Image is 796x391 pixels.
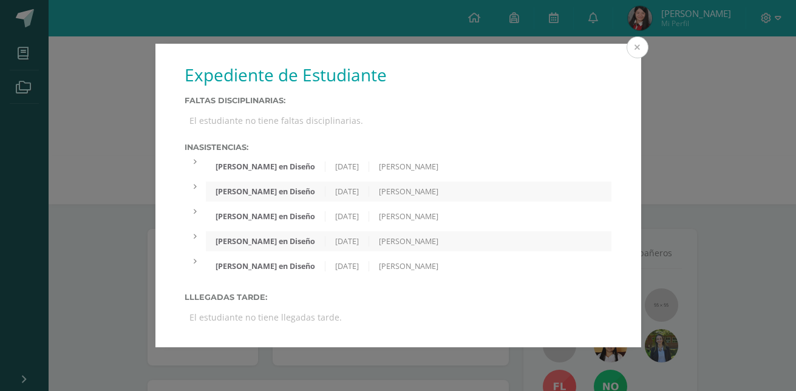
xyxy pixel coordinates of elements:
[206,161,325,172] div: [PERSON_NAME] en Diseño
[325,261,369,271] div: [DATE]
[206,211,325,222] div: [PERSON_NAME] en Diseño
[206,186,325,197] div: [PERSON_NAME] en Diseño
[185,293,612,302] label: Lllegadas tarde:
[185,63,612,86] h1: Expediente de Estudiante
[369,236,448,246] div: [PERSON_NAME]
[206,261,325,271] div: [PERSON_NAME] en Diseño
[325,211,369,222] div: [DATE]
[325,161,369,172] div: [DATE]
[369,211,448,222] div: [PERSON_NAME]
[369,161,448,172] div: [PERSON_NAME]
[185,307,612,328] div: El estudiante no tiene llegadas tarde.
[325,186,369,197] div: [DATE]
[369,186,448,197] div: [PERSON_NAME]
[627,36,648,58] button: Close (Esc)
[369,261,448,271] div: [PERSON_NAME]
[206,236,325,246] div: [PERSON_NAME] en Diseño
[185,110,612,131] div: El estudiante no tiene faltas disciplinarias.
[185,96,612,105] label: Faltas Disciplinarias:
[185,143,612,152] label: Inasistencias:
[325,236,369,246] div: [DATE]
